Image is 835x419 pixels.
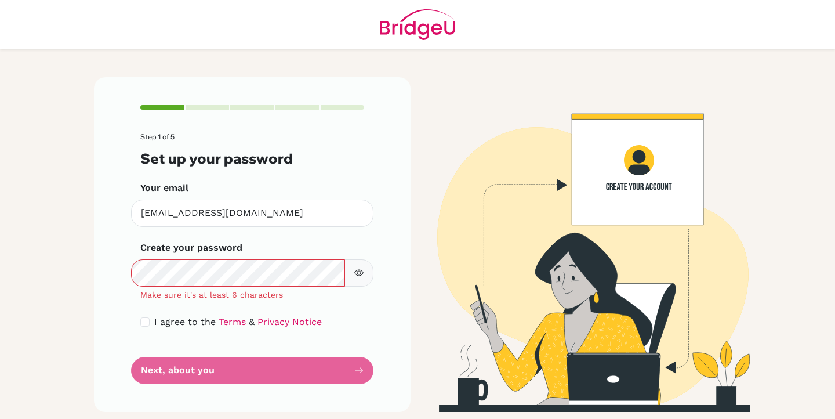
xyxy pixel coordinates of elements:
[140,181,188,195] label: Your email
[154,316,216,327] span: I agree to the
[249,316,255,327] span: &
[131,289,373,301] div: Make sure it's at least 6 characters
[257,316,322,327] a: Privacy Notice
[131,200,373,227] input: Insert your email*
[140,150,364,167] h3: Set up your password
[140,132,175,141] span: Step 1 of 5
[140,241,242,255] label: Create your password
[219,316,246,327] a: Terms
